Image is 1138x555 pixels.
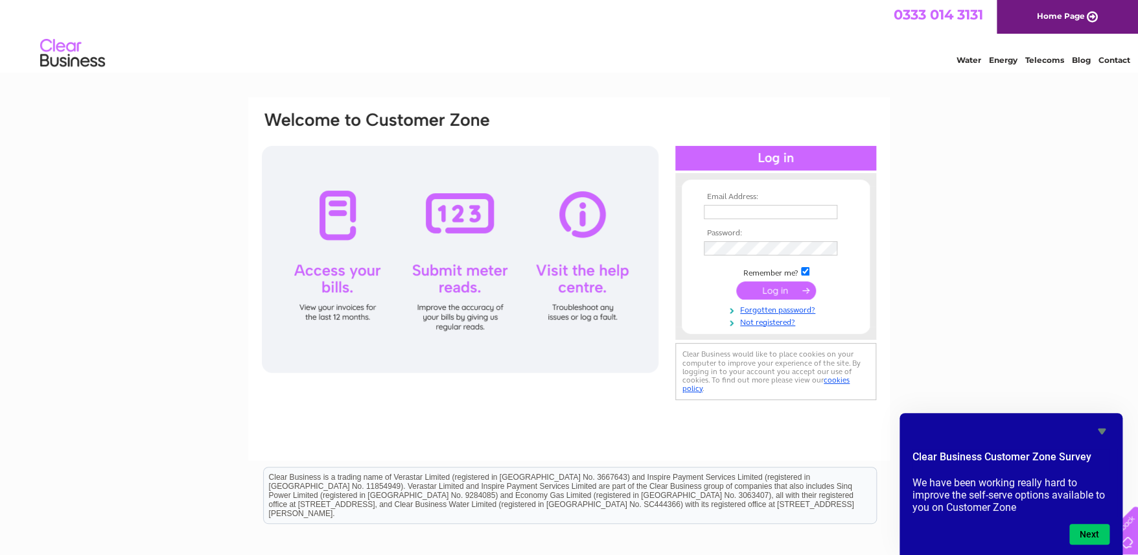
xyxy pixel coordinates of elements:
[1094,423,1109,439] button: Hide survey
[912,449,1109,471] h2: Clear Business Customer Zone Survey
[675,343,876,399] div: Clear Business would like to place cookies on your computer to improve your experience of the sit...
[1069,524,1109,545] button: Next question
[701,229,851,238] th: Password:
[1098,55,1130,65] a: Contact
[894,6,983,23] a: 0333 014 3131
[682,375,850,393] a: cookies policy
[989,55,1017,65] a: Energy
[736,281,816,300] input: Submit
[701,265,851,278] td: Remember me?
[40,34,106,73] img: logo.png
[957,55,981,65] a: Water
[704,303,851,315] a: Forgotten password?
[912,477,1109,514] p: We have been working really hard to improve the self-serve options available to you on Customer Zone
[704,315,851,327] a: Not registered?
[1072,55,1091,65] a: Blog
[264,7,876,63] div: Clear Business is a trading name of Verastar Limited (registered in [GEOGRAPHIC_DATA] No. 3667643...
[1025,55,1064,65] a: Telecoms
[701,193,851,202] th: Email Address:
[912,423,1109,545] div: Clear Business Customer Zone Survey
